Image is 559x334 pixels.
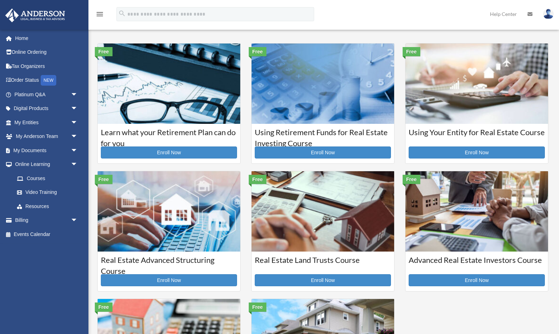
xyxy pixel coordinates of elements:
[255,274,391,286] a: Enroll Now
[10,171,85,185] a: Courses
[10,185,88,200] a: Video Training
[5,213,88,228] a: Billingarrow_drop_down
[95,303,113,312] div: Free
[96,12,104,18] a: menu
[249,303,266,312] div: Free
[71,115,85,130] span: arrow_drop_down
[71,129,85,144] span: arrow_drop_down
[403,175,420,184] div: Free
[5,102,88,116] a: Digital Productsarrow_drop_down
[101,274,237,286] a: Enroll Now
[41,75,56,86] div: NEW
[101,255,237,272] h3: Real Estate Advanced Structuring Course
[5,157,88,172] a: Online Learningarrow_drop_down
[255,255,391,272] h3: Real Estate Land Trusts Course
[255,127,391,145] h3: Using Retirement Funds for Real Estate Investing Course
[71,157,85,172] span: arrow_drop_down
[5,129,88,144] a: My Anderson Teamarrow_drop_down
[5,227,88,241] a: Events Calendar
[249,175,266,184] div: Free
[10,199,88,213] a: Resources
[5,115,88,129] a: My Entitiesarrow_drop_down
[3,8,67,22] img: Anderson Advisors Platinum Portal
[5,87,88,102] a: Platinum Q&Aarrow_drop_down
[255,146,391,159] a: Enroll Now
[5,73,88,88] a: Order StatusNEW
[249,47,266,56] div: Free
[409,127,545,145] h3: Using Your Entity for Real Estate Course
[95,175,113,184] div: Free
[101,127,237,145] h3: Learn what your Retirement Plan can do for you
[5,45,88,59] a: Online Ordering
[409,255,545,272] h3: Advanced Real Estate Investors Course
[409,274,545,286] a: Enroll Now
[71,143,85,158] span: arrow_drop_down
[409,146,545,159] a: Enroll Now
[71,102,85,116] span: arrow_drop_down
[5,143,88,157] a: My Documentsarrow_drop_down
[5,31,88,45] a: Home
[71,213,85,228] span: arrow_drop_down
[118,10,126,17] i: search
[71,87,85,102] span: arrow_drop_down
[101,146,237,159] a: Enroll Now
[95,47,113,56] div: Free
[543,9,554,19] img: User Pic
[403,47,420,56] div: Free
[96,10,104,18] i: menu
[5,59,88,73] a: Tax Organizers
